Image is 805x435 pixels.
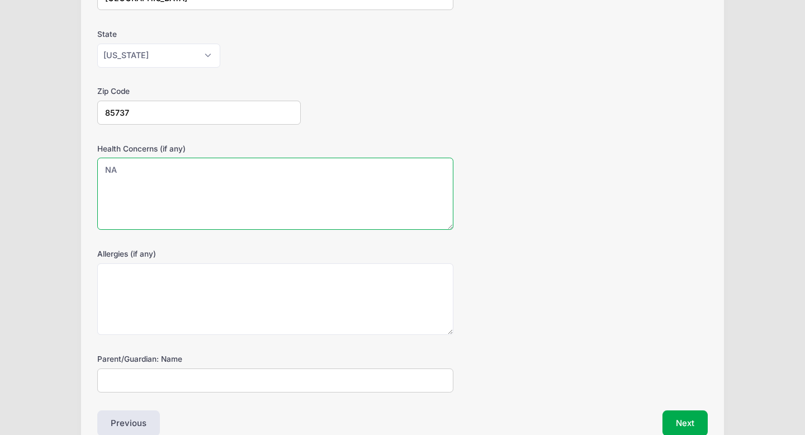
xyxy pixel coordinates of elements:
label: Health Concerns (if any) [97,143,301,154]
label: State [97,29,301,40]
input: xxxxx [97,101,301,125]
label: Zip Code [97,86,301,97]
label: Parent/Guardian: Name [97,353,301,365]
label: Allergies (if any) [97,248,301,259]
